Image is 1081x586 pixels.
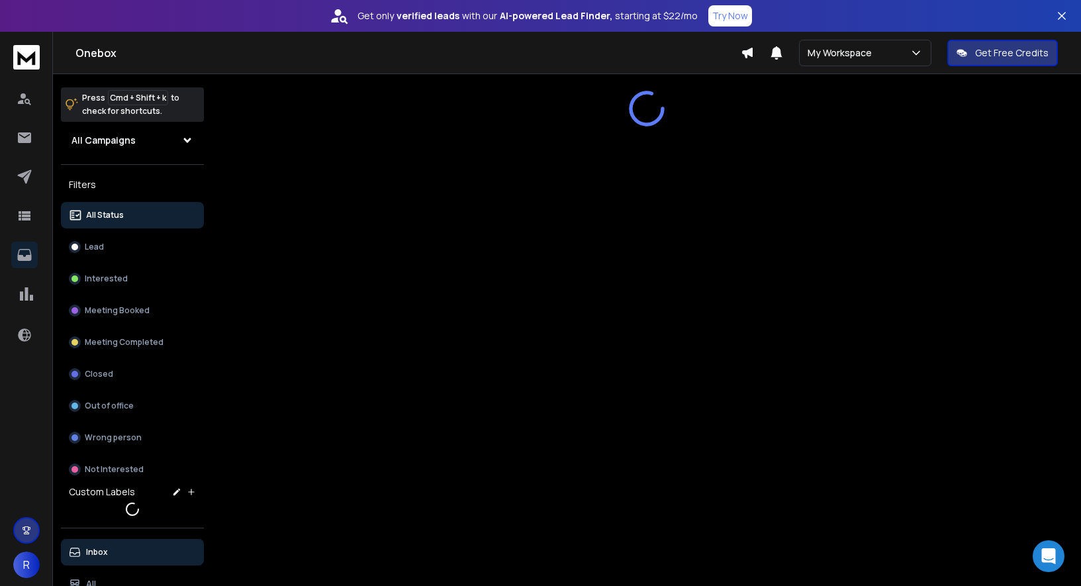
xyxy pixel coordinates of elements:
[61,361,204,387] button: Closed
[61,456,204,483] button: Not Interested
[85,401,134,411] p: Out of office
[1033,540,1064,572] div: Open Intercom Messenger
[82,91,179,118] p: Press to check for shortcuts.
[397,9,459,23] strong: verified leads
[975,46,1049,60] p: Get Free Credits
[708,5,752,26] button: Try Now
[86,210,124,220] p: All Status
[85,337,164,348] p: Meeting Completed
[85,273,128,284] p: Interested
[75,45,741,61] h1: Onebox
[712,9,748,23] p: Try Now
[61,202,204,228] button: All Status
[61,393,204,419] button: Out of office
[13,552,40,578] button: R
[61,424,204,451] button: Wrong person
[500,9,612,23] strong: AI-powered Lead Finder,
[85,464,144,475] p: Not Interested
[61,175,204,194] h3: Filters
[85,242,104,252] p: Lead
[61,266,204,292] button: Interested
[61,539,204,565] button: Inbox
[85,432,142,443] p: Wrong person
[108,90,168,105] span: Cmd + Shift + k
[61,234,204,260] button: Lead
[947,40,1058,66] button: Get Free Credits
[61,297,204,324] button: Meeting Booked
[85,305,150,316] p: Meeting Booked
[357,9,698,23] p: Get only with our starting at $22/mo
[85,369,113,379] p: Closed
[61,329,204,356] button: Meeting Completed
[69,485,135,499] h3: Custom Labels
[61,127,204,154] button: All Campaigns
[71,134,136,147] h1: All Campaigns
[13,45,40,70] img: logo
[808,46,877,60] p: My Workspace
[86,547,108,558] p: Inbox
